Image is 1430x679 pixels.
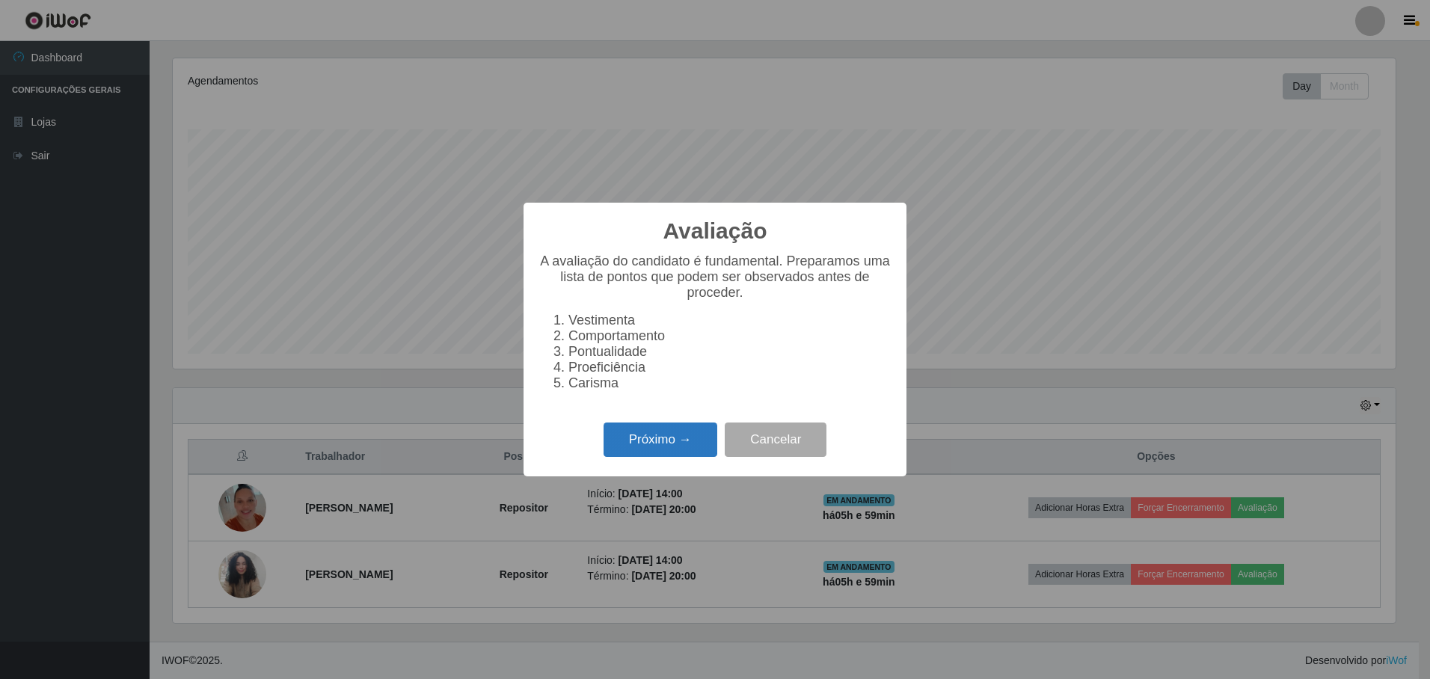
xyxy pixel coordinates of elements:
[568,344,892,360] li: Pontualidade
[663,218,767,245] h2: Avaliação
[568,328,892,344] li: Comportamento
[604,423,717,458] button: Próximo →
[538,254,892,301] p: A avaliação do candidato é fundamental. Preparamos uma lista de pontos que podem ser observados a...
[568,375,892,391] li: Carisma
[725,423,826,458] button: Cancelar
[568,360,892,375] li: Proeficiência
[568,313,892,328] li: Vestimenta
